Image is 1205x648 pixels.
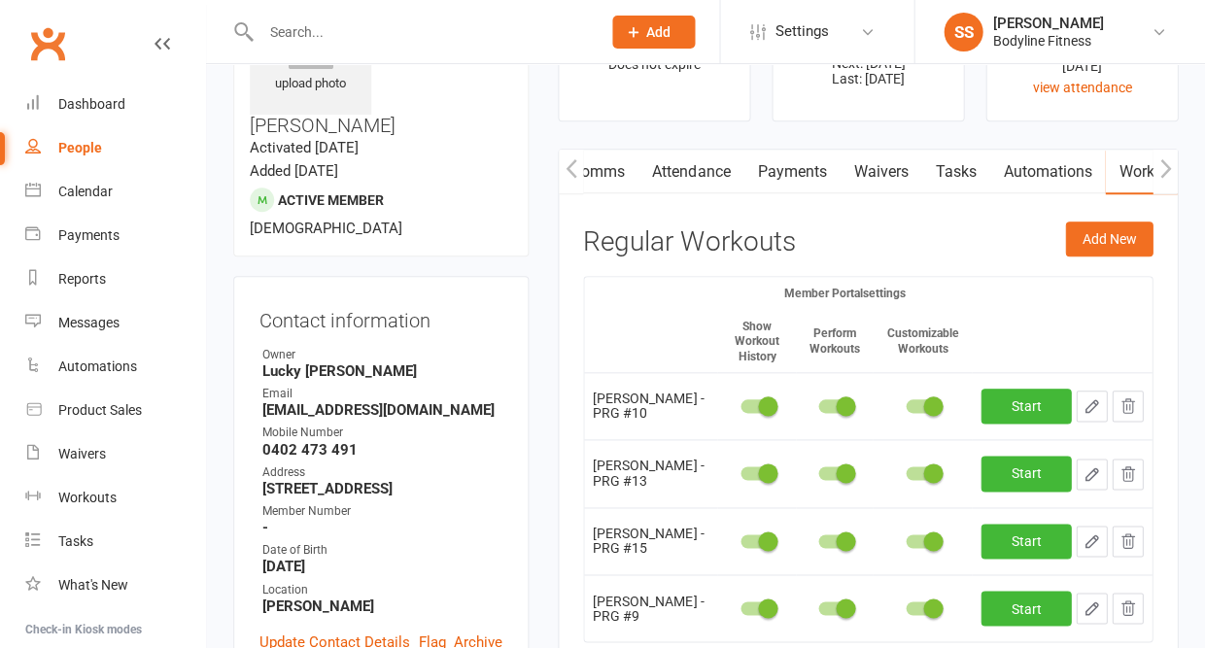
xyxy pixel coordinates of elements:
[992,15,1103,32] div: [PERSON_NAME]
[1032,80,1131,95] a: view attendance
[58,140,102,155] div: People
[262,463,502,482] div: Address
[584,507,717,574] td: [PERSON_NAME] - PRG #15
[638,150,743,194] a: Attendance
[25,170,205,214] a: Calendar
[262,441,502,459] strong: 0402 473 491
[784,287,906,300] small: Member Portal settings
[58,227,120,243] div: Payments
[944,13,982,51] div: SS
[58,271,106,287] div: Reports
[981,524,1071,559] a: Start
[981,456,1071,491] a: Start
[58,96,125,112] div: Dashboard
[259,302,502,331] h3: Contact information
[250,139,359,156] time: Activated [DATE]
[886,326,958,355] small: Customizable Workouts
[262,480,502,497] strong: [STREET_ADDRESS]
[809,326,860,355] small: Perform Workouts
[262,580,502,598] div: Location
[1004,55,1159,77] div: [DATE]
[23,19,72,68] a: Clubworx
[262,362,502,380] strong: Lucky [PERSON_NAME]
[612,16,695,49] button: Add
[981,389,1071,424] a: Start
[25,126,205,170] a: People
[584,372,717,439] td: [PERSON_NAME] - PRG #10
[25,432,205,476] a: Waivers
[262,597,502,614] strong: [PERSON_NAME]
[262,519,502,536] strong: -
[25,345,205,389] a: Automations
[1065,222,1153,256] button: Add New
[989,150,1105,194] a: Automations
[58,533,93,549] div: Tasks
[58,577,128,593] div: What's New
[262,385,502,403] div: Email
[992,32,1103,50] div: Bodyline Fitness
[646,24,671,40] span: Add
[262,401,502,419] strong: [EMAIL_ADDRESS][DOMAIN_NAME]
[584,439,717,506] td: [PERSON_NAME] - PRG #13
[775,10,828,53] span: Settings
[584,574,717,641] td: [PERSON_NAME] - PRG #9
[58,184,113,199] div: Calendar
[250,162,338,180] time: Added [DATE]
[25,520,205,563] a: Tasks
[58,490,117,505] div: Workouts
[743,150,840,194] a: Payments
[840,150,921,194] a: Waivers
[921,150,989,194] a: Tasks
[583,227,795,257] h3: Regular Workouts
[250,220,402,237] span: [DEMOGRAPHIC_DATA]
[262,424,502,442] div: Mobile Number
[981,591,1071,626] a: Start
[25,214,205,257] a: Payments
[262,558,502,575] strong: [DATE]
[790,55,946,86] p: Next: [DATE] Last: [DATE]
[25,257,205,301] a: Reports
[58,402,142,418] div: Product Sales
[25,83,205,126] a: Dashboard
[25,563,205,607] a: What's New
[262,502,502,521] div: Member Number
[58,446,106,461] div: Waivers
[278,191,384,207] span: Active member
[255,18,587,46] input: Search...
[1105,150,1197,194] a: Workouts
[262,541,502,560] div: Date of Birth
[25,389,205,432] a: Product Sales
[25,301,205,345] a: Messages
[25,476,205,520] a: Workouts
[58,358,137,374] div: Automations
[262,346,502,364] div: Owner
[58,315,120,330] div: Messages
[558,150,638,194] a: Comms
[735,320,779,363] small: Show Workout History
